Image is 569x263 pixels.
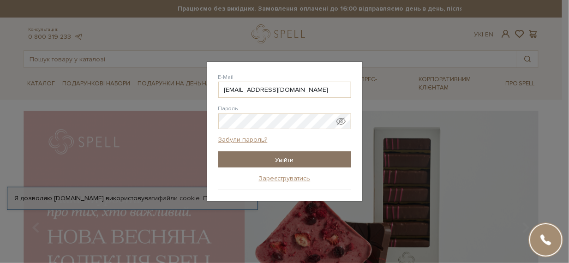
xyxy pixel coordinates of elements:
[218,151,351,167] input: Увійти
[336,117,346,126] span: Показати пароль у вигляді звичайного тексту. Попередження: це відобразить ваш пароль на екрані.
[218,73,234,82] label: E-Mail
[218,136,268,144] a: Забули пароль?
[218,105,238,113] label: Пароль
[218,82,351,98] input: E-Mail
[259,174,311,183] a: Зареєструватись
